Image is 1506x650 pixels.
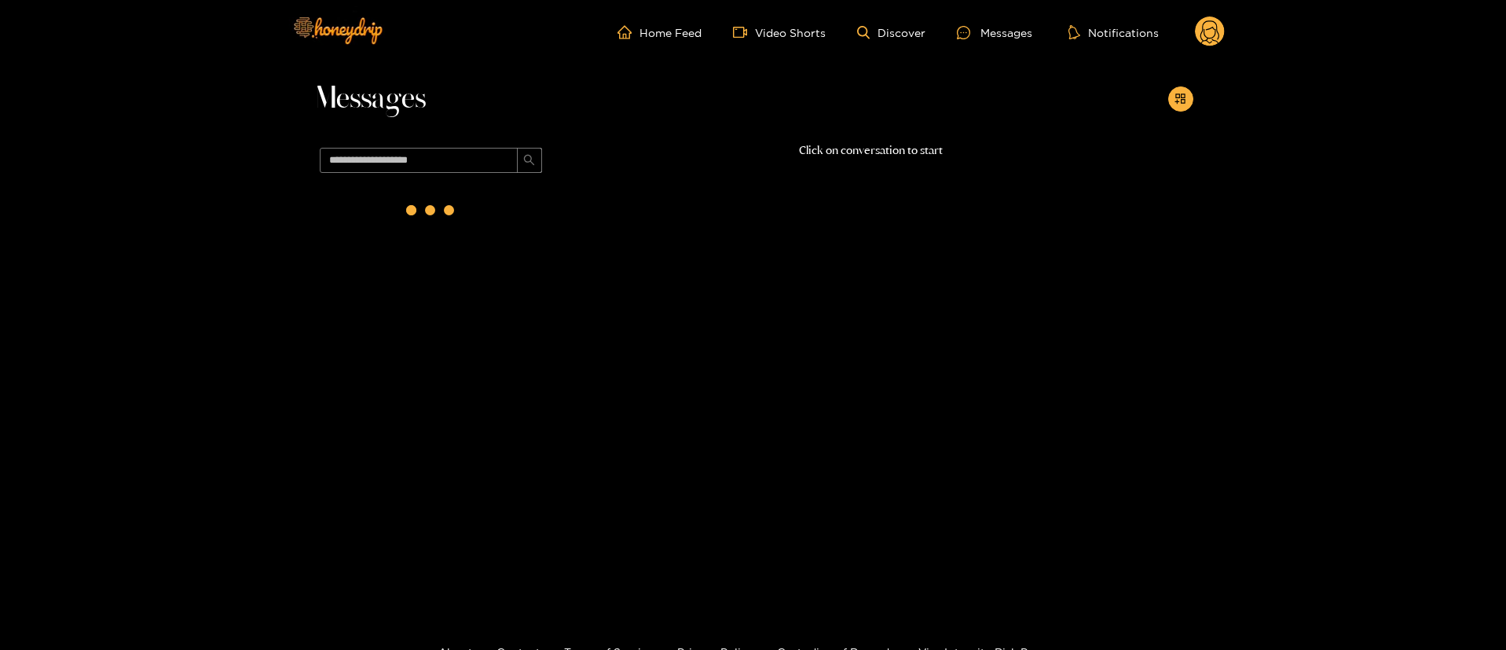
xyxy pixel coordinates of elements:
[1174,93,1186,106] span: appstore-add
[1064,24,1163,40] button: Notifications
[523,154,535,167] span: search
[733,25,826,39] a: Video Shorts
[733,25,755,39] span: video-camera
[549,141,1193,160] p: Click on conversation to start
[957,24,1032,42] div: Messages
[1168,86,1193,112] button: appstore-add
[313,80,426,118] span: Messages
[617,25,702,39] a: Home Feed
[517,148,542,173] button: search
[617,25,639,39] span: home
[857,26,925,39] a: Discover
